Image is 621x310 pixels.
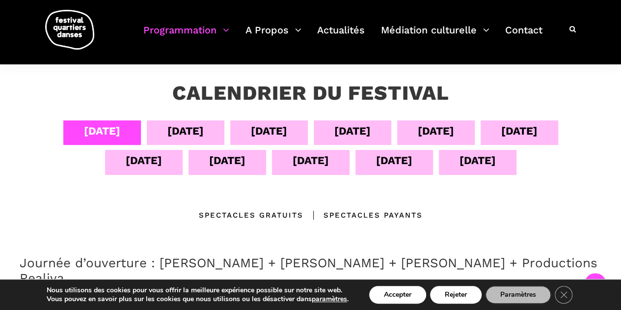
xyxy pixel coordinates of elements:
div: [DATE] [376,152,412,169]
h3: Calendrier du festival [172,81,449,106]
div: [DATE] [251,122,287,140]
div: [DATE] [293,152,329,169]
div: Spectacles gratuits [199,209,303,221]
a: Médiation culturelle [381,22,489,51]
a: Journée d’ouverture : [PERSON_NAME] + [PERSON_NAME] + [PERSON_NAME] + Productions Realiva [20,255,597,285]
div: [DATE] [209,152,245,169]
button: Paramètres [486,286,551,304]
div: [DATE] [459,152,496,169]
div: [DATE] [501,122,538,140]
div: Spectacles Payants [303,209,423,221]
a: Contact [505,22,542,51]
p: Nous utilisons des cookies pour vous offrir la meilleure expérience possible sur notre site web. [47,286,349,295]
a: A Propos [245,22,301,51]
div: [DATE] [334,122,371,140]
div: [DATE] [167,122,204,140]
button: Accepter [369,286,426,304]
p: Vous pouvez en savoir plus sur les cookies que nous utilisons ou les désactiver dans . [47,295,349,304]
a: Programmation [143,22,229,51]
img: logo-fqd-med [45,10,94,50]
div: [DATE] [418,122,454,140]
div: [DATE] [84,122,120,140]
div: [DATE] [126,152,162,169]
button: Close GDPR Cookie Banner [555,286,572,304]
button: Rejeter [430,286,482,304]
a: Actualités [317,22,365,51]
button: paramètres [312,295,347,304]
